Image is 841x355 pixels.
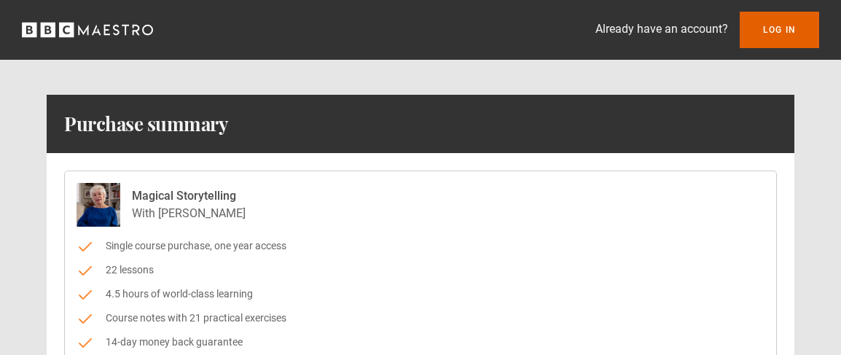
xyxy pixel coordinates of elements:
[77,311,764,326] li: Course notes with 21 practical exercises
[595,20,728,38] p: Already have an account?
[64,112,228,136] h1: Purchase summary
[132,187,246,205] p: Magical Storytelling
[77,238,764,254] li: Single course purchase, one year access
[132,205,246,222] p: With [PERSON_NAME]
[740,12,819,48] a: Log In
[77,335,764,350] li: 14-day money back guarantee
[77,262,764,278] li: 22 lessons
[77,286,764,302] li: 4.5 hours of world-class learning
[22,19,153,41] svg: BBC Maestro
